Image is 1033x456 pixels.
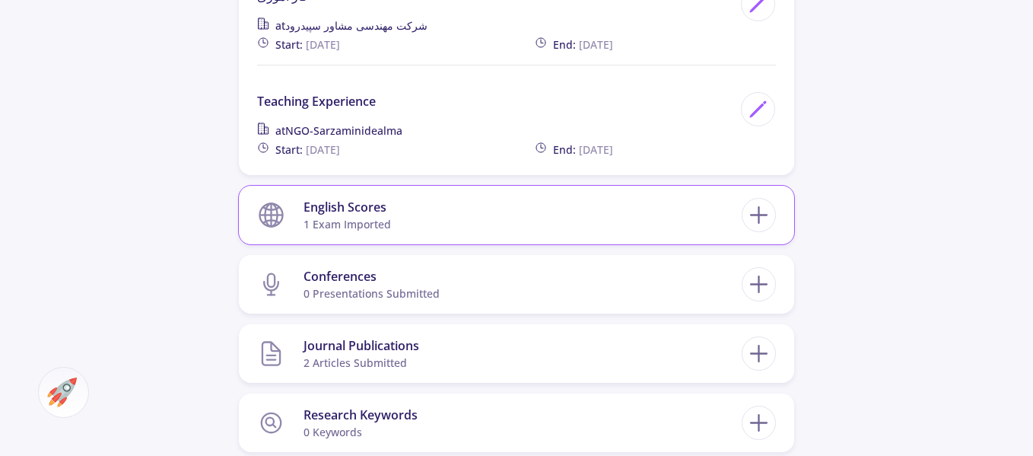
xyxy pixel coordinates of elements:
div: 2 articles submitted [304,355,419,371]
div: Conferences [304,267,440,285]
div: English Scores [304,198,391,216]
span: [DATE] [579,142,613,158]
div: 0 keywords [304,424,418,440]
span: [DATE] [579,37,613,53]
span: Start: [275,142,303,158]
span: شرکت مهندسی مشاور سپیدرود [285,18,428,33]
span: [DATE] [306,37,340,53]
img: ac-market [47,378,77,407]
span: End: [553,142,576,158]
span: NGO-sarzaminidealma [285,123,402,138]
span: Start: [275,37,303,53]
span: [DATE] [306,142,340,158]
div: Research Keywords [304,406,418,424]
span: at [275,123,402,139]
p: teaching experience [257,92,733,110]
span: End: [553,37,576,53]
span: at [275,18,428,33]
div: 1 exam imported [304,216,391,232]
div: Journal Publications [304,336,419,355]
div: 0 presentations submitted [304,285,440,301]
